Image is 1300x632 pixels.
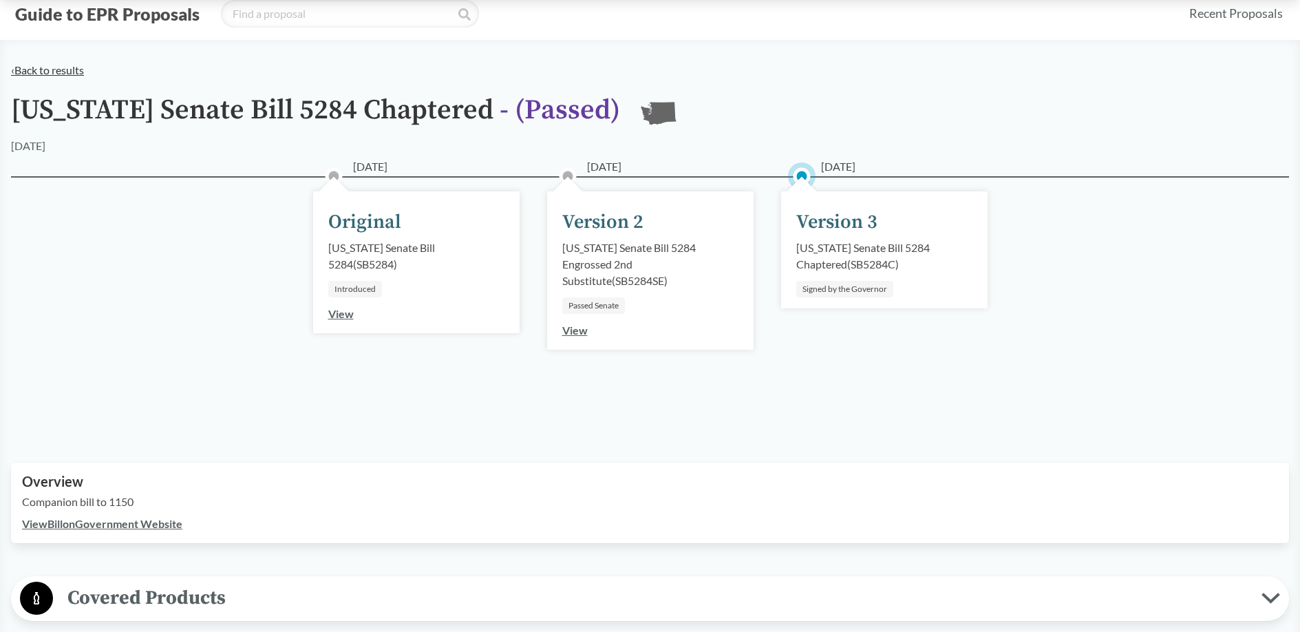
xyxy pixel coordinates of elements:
[22,517,182,530] a: ViewBillonGovernment Website
[328,307,354,320] a: View
[328,240,504,273] div: [US_STATE] Senate Bill 5284 ( SB5284 )
[796,208,877,237] div: Version 3
[562,240,738,289] div: [US_STATE] Senate Bill 5284 Engrossed 2nd Substitute ( SB5284SE )
[11,138,45,154] div: [DATE]
[22,494,1278,510] p: Companion bill to 1150
[53,582,1261,613] span: Covered Products
[353,158,387,175] span: [DATE]
[328,281,382,297] div: Introduced
[11,63,84,76] a: ‹Back to results
[796,281,893,297] div: Signed by the Governor
[821,158,855,175] span: [DATE]
[11,95,620,138] h1: [US_STATE] Senate Bill 5284 Chaptered
[11,3,204,25] button: Guide to EPR Proposals
[562,324,588,337] a: View
[16,581,1284,616] button: Covered Products
[587,158,621,175] span: [DATE]
[562,297,625,314] div: Passed Senate
[500,93,620,127] span: - ( Passed )
[22,474,1278,489] h2: Overview
[796,240,972,273] div: [US_STATE] Senate Bill 5284 Chaptered ( SB5284C )
[328,208,401,237] div: Original
[562,208,643,237] div: Version 2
